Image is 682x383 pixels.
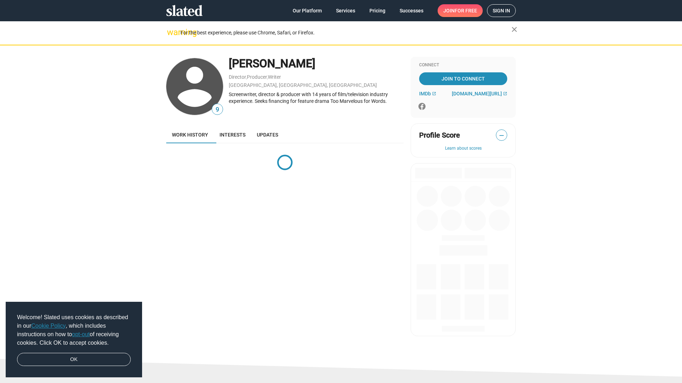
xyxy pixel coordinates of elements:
mat-icon: close [510,25,519,34]
a: [GEOGRAPHIC_DATA], [GEOGRAPHIC_DATA], [GEOGRAPHIC_DATA] [229,82,377,88]
span: Profile Score [419,131,460,140]
a: Updates [251,126,284,143]
a: Director [229,74,246,80]
span: Successes [400,4,423,17]
a: Interests [214,126,251,143]
a: Join To Connect [419,72,507,85]
span: Services [336,4,355,17]
span: , [246,76,247,79]
a: Work history [166,126,214,143]
span: Join To Connect [421,72,506,85]
span: for free [455,4,477,17]
span: Pricing [369,4,385,17]
a: dismiss cookie message [17,353,131,366]
span: Welcome! Slated uses cookies as described in our , which includes instructions on how to of recei... [17,313,131,347]
span: , [267,76,268,79]
span: 9 [212,105,223,115]
a: Pricing [364,4,391,17]
span: Work history [172,132,208,138]
a: Joinfor free [438,4,483,17]
a: Producer [247,74,267,80]
a: Successes [394,4,429,17]
button: Learn about scores [419,146,507,151]
div: cookieconsent [6,302,142,378]
span: — [496,131,507,140]
span: Interests [220,132,245,138]
a: Sign in [487,4,516,17]
div: Screenwriter, director & producer with 14 years of film/television industry experience. Seeks fin... [229,91,404,104]
div: Connect [419,62,507,68]
a: Services [330,4,361,17]
span: Updates [257,132,278,138]
mat-icon: open_in_new [503,91,507,96]
span: Our Platform [293,4,322,17]
span: IMDb [419,91,431,96]
div: For the best experience, please use Chrome, Safari, or Firefox. [180,28,511,38]
span: Sign in [493,5,510,17]
div: [PERSON_NAME] [229,56,404,71]
a: [DOMAIN_NAME][URL] [452,91,507,96]
a: IMDb [419,91,436,96]
span: [DOMAIN_NAME][URL] [452,91,502,96]
mat-icon: open_in_new [432,91,436,96]
mat-icon: warning [167,28,175,37]
a: Cookie Policy [31,323,66,329]
a: Writer [268,74,281,80]
a: Our Platform [287,4,328,17]
span: Join [443,4,477,17]
a: opt-out [72,331,90,337]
